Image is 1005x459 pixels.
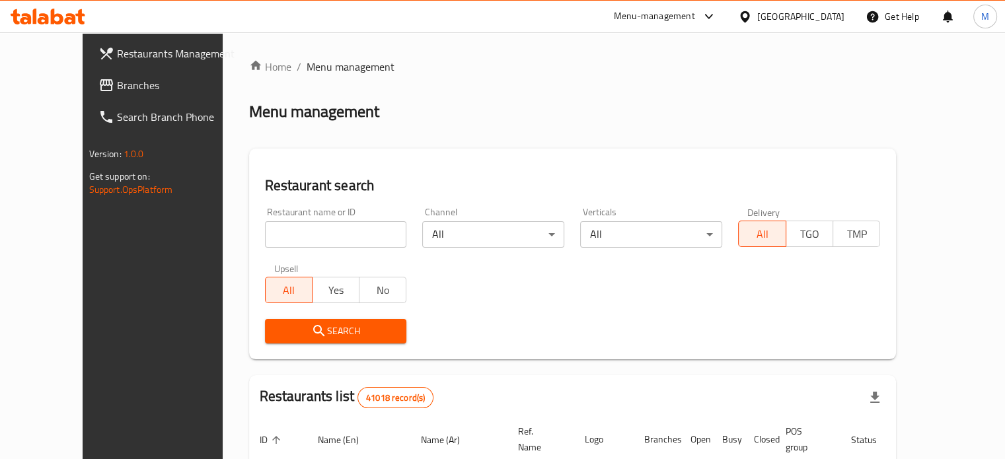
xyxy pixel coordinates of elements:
[249,59,897,75] nav: breadcrumb
[271,281,307,300] span: All
[249,59,291,75] a: Home
[89,181,173,198] a: Support.OpsPlatform
[88,38,250,69] a: Restaurants Management
[312,277,359,303] button: Yes
[365,281,401,300] span: No
[265,319,407,343] button: Search
[117,46,240,61] span: Restaurants Management
[307,59,394,75] span: Menu management
[614,9,695,24] div: Menu-management
[421,432,477,448] span: Name (Ar)
[117,77,240,93] span: Branches
[117,109,240,125] span: Search Branch Phone
[833,221,880,247] button: TMP
[318,432,376,448] span: Name (En)
[265,277,313,303] button: All
[260,432,285,448] span: ID
[851,432,894,448] span: Status
[249,101,379,122] h2: Menu management
[859,382,891,413] div: Export file
[265,176,881,195] h2: Restaurant search
[276,323,396,339] span: Search
[297,59,301,75] li: /
[838,225,875,244] span: TMP
[359,277,406,303] button: No
[786,221,833,247] button: TGO
[274,264,299,273] label: Upsell
[260,386,434,408] h2: Restaurants list
[786,423,825,455] span: POS group
[357,387,433,408] div: Total records count
[89,145,122,162] span: Version:
[88,101,250,133] a: Search Branch Phone
[792,225,828,244] span: TGO
[518,423,558,455] span: Ref. Name
[580,221,722,248] div: All
[318,281,354,300] span: Yes
[422,221,564,248] div: All
[358,392,433,404] span: 41018 record(s)
[757,9,844,24] div: [GEOGRAPHIC_DATA]
[744,225,780,244] span: All
[265,221,407,248] input: Search for restaurant name or ID..
[89,168,150,185] span: Get support on:
[88,69,250,101] a: Branches
[747,207,780,217] label: Delivery
[738,221,786,247] button: All
[981,9,989,24] span: M
[124,145,144,162] span: 1.0.0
